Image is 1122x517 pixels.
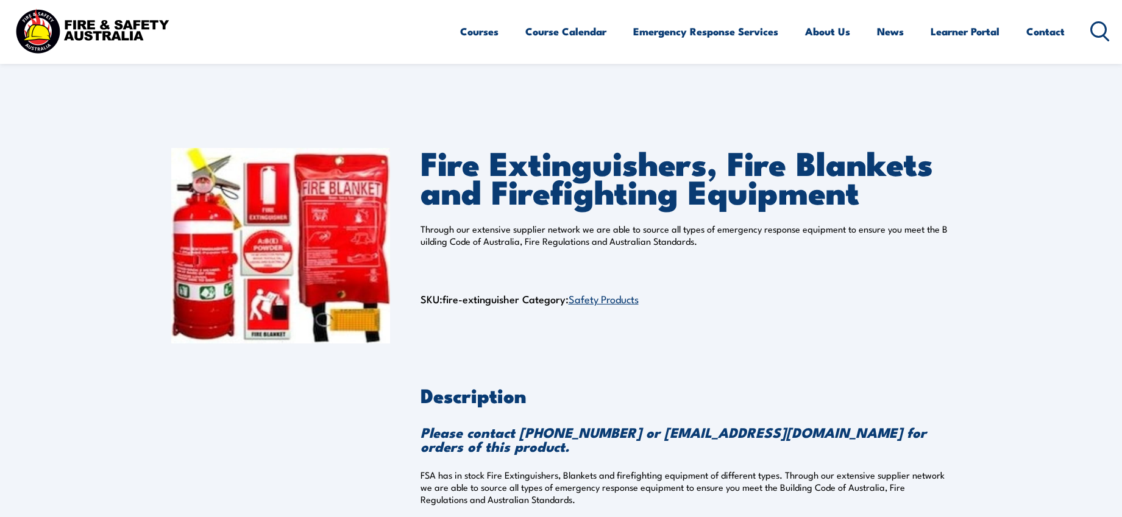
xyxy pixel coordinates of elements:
[442,291,519,306] span: fire-extinguisher
[877,15,904,47] a: News
[421,386,951,403] h2: Description
[522,291,639,306] span: Category:
[569,291,639,306] a: Safety Products
[1026,15,1065,47] a: Contact
[171,148,390,343] img: Fire Extinguishers, Fire Blankets and Firefighting Equipment
[460,15,499,47] a: Courses
[421,291,519,306] span: SKU:
[421,223,951,247] p: Through our extensive supplier network we are able to source all types of emergency response equi...
[421,469,951,505] p: FSA has in stock Fire Extinguishers, Blankets and firefighting equipment of different types. Thro...
[931,15,1000,47] a: Learner Portal
[421,421,926,457] strong: Please contact [PHONE_NUMBER] or [EMAIL_ADDRESS][DOMAIN_NAME] for orders of this product.
[421,148,951,205] h1: Fire Extinguishers, Fire Blankets and Firefighting Equipment
[805,15,850,47] a: About Us
[633,15,778,47] a: Emergency Response Services
[525,15,606,47] a: Course Calendar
